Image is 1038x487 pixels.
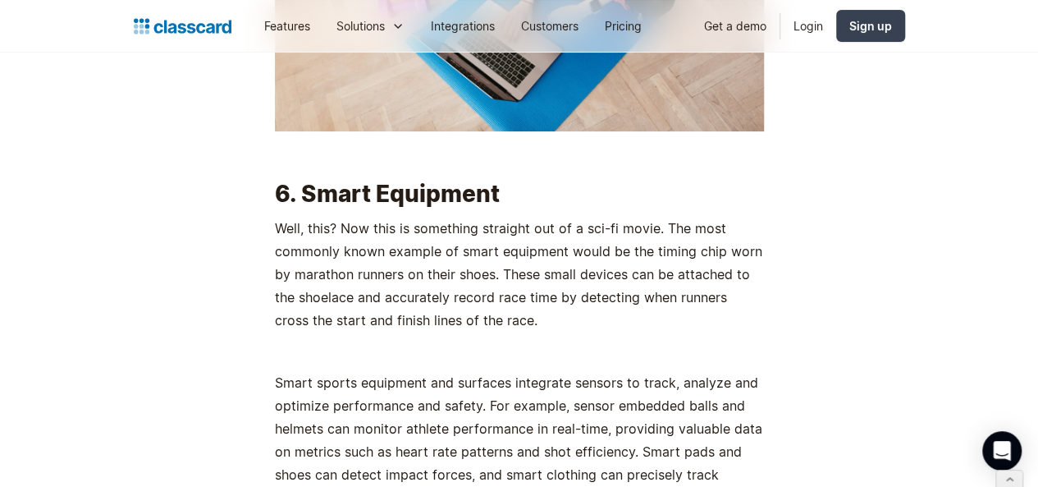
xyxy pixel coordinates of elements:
div: Solutions [336,17,385,34]
div: Sign up [849,17,892,34]
a: Sign up [836,10,905,42]
p: Well, this? Now this is something straight out of a sci-fi movie. The most commonly known example... [275,217,764,332]
p: ‍ [275,140,764,163]
div: Open Intercom Messenger [982,431,1022,471]
a: home [134,15,231,38]
a: Features [251,7,323,44]
a: Pricing [592,7,655,44]
div: Solutions [323,7,418,44]
a: Customers [508,7,592,44]
a: Login [780,7,836,44]
p: ‍ [275,340,764,363]
a: Get a demo [691,7,780,44]
h2: 6. Smart Equipment [275,179,764,209]
a: Integrations [418,7,508,44]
